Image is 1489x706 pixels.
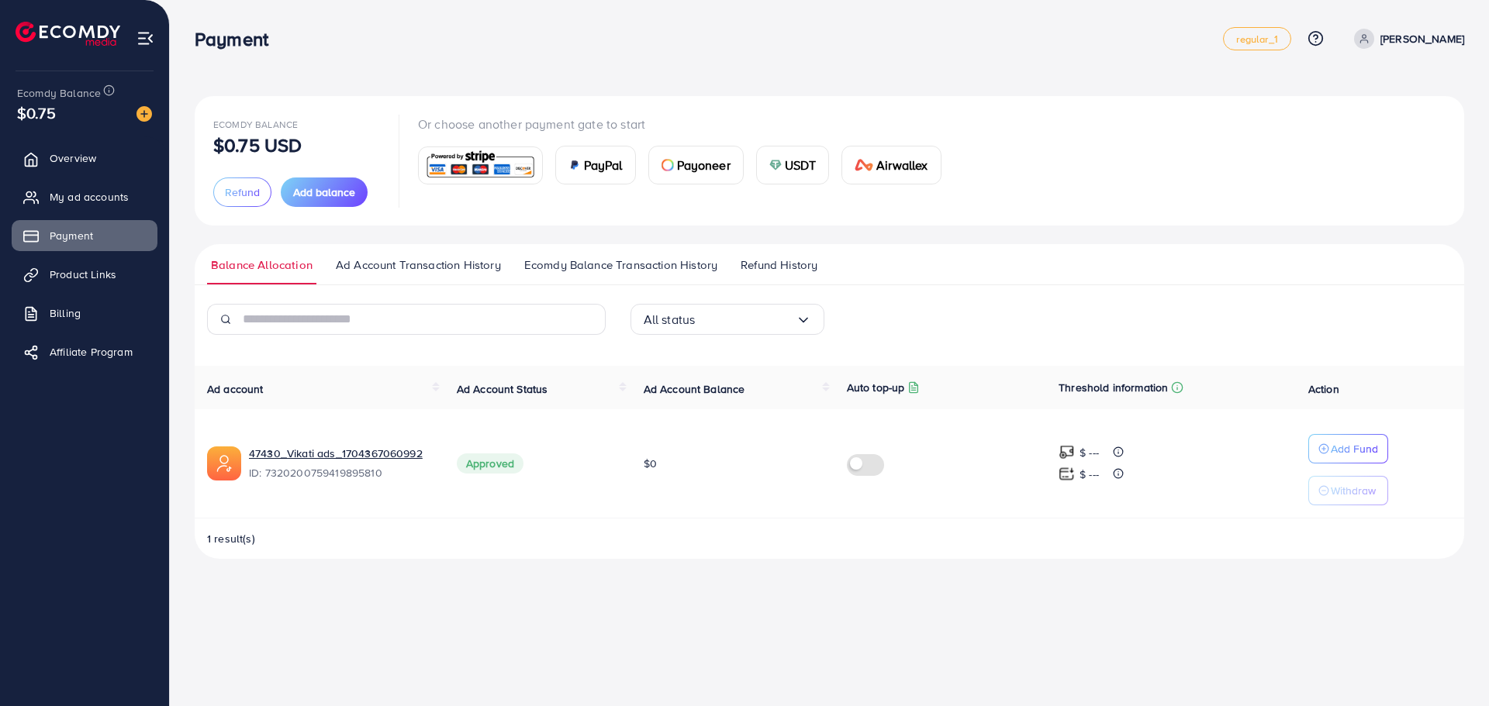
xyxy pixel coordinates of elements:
[136,106,152,122] img: image
[1080,443,1099,462] p: $ ---
[630,304,824,335] div: Search for option
[249,446,432,461] a: 47430_Vikati ads_1704367060992
[281,177,368,207] button: Add balance
[249,465,432,480] span: ID: 7320200759419895810
[50,150,96,166] span: Overview
[12,181,157,212] a: My ad accounts
[1331,481,1376,500] p: Withdraw
[50,344,133,360] span: Affiliate Program
[1423,636,1477,694] iframe: Chat
[17,102,56,124] span: $0.75
[662,159,674,171] img: card
[457,381,548,397] span: Ad Account Status
[213,136,302,154] p: $0.75 USD
[211,257,313,274] span: Balance Allocation
[16,22,120,46] img: logo
[12,298,157,329] a: Billing
[644,456,657,471] span: $0
[293,184,355,200] span: Add balance
[418,115,954,133] p: Or choose another payment gate to start
[1059,466,1075,482] img: top-up amount
[876,156,928,174] span: Airwallex
[1380,29,1464,48] p: [PERSON_NAME]
[195,28,281,50] h3: Payment
[1059,444,1075,460] img: top-up amount
[695,308,795,332] input: Search for option
[677,156,731,174] span: Payoneer
[1308,476,1388,505] button: Withdraw
[644,308,696,332] span: All status
[1331,439,1378,458] p: Add Fund
[855,159,873,171] img: card
[207,446,241,480] img: ic-ads-acc.e4c84228.svg
[336,257,501,274] span: Ad Account Transaction History
[1348,29,1464,49] a: [PERSON_NAME]
[568,159,581,171] img: card
[644,381,745,397] span: Ad Account Balance
[847,378,905,397] p: Auto top-up
[1308,434,1388,463] button: Add Fund
[50,228,93,243] span: Payment
[50,267,116,282] span: Product Links
[741,257,817,274] span: Refund History
[17,85,101,101] span: Ecomdy Balance
[1308,381,1339,397] span: Action
[136,29,154,47] img: menu
[1223,27,1290,50] a: regular_1
[207,381,264,397] span: Ad account
[648,146,744,184] a: cardPayoneer
[12,336,157,367] a: Affiliate Program
[457,453,523,474] span: Approved
[12,259,157,290] a: Product Links
[584,156,623,174] span: PayPal
[249,446,432,481] div: <span class='underline'>47430_Vikati ads_1704367060992</span></br>7320200759419895810
[785,156,817,174] span: USDT
[841,146,941,184] a: cardAirwallex
[1236,34,1277,44] span: regular_1
[524,257,717,274] span: Ecomdy Balance Transaction History
[1080,465,1099,484] p: $ ---
[213,118,298,131] span: Ecomdy Balance
[1059,378,1168,397] p: Threshold information
[769,159,782,171] img: card
[756,146,830,184] a: cardUSDT
[12,220,157,251] a: Payment
[423,149,537,182] img: card
[12,143,157,174] a: Overview
[213,177,271,207] button: Refund
[555,146,636,184] a: cardPayPal
[50,305,81,321] span: Billing
[50,189,129,205] span: My ad accounts
[225,184,260,200] span: Refund
[207,531,255,546] span: 1 result(s)
[418,146,543,184] a: card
